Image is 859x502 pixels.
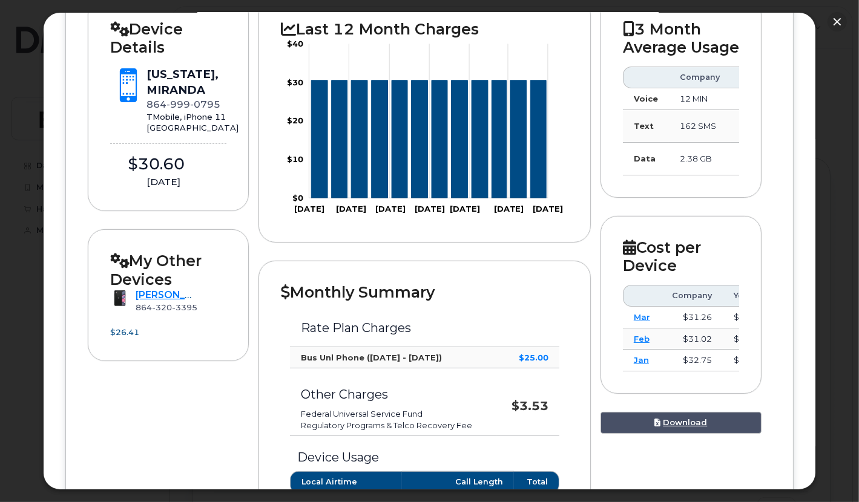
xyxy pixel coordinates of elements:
td: $31.02 [661,328,723,350]
h2: My Other Devices [110,252,226,288]
h3: Device Usage [290,451,559,464]
th: You [723,285,774,307]
a: Feb [634,334,650,344]
a: Jan [634,355,649,365]
li: Federal Universal Service Fund [301,408,485,420]
td: $30.60 [723,328,774,350]
li: Regulatory Programs & Telco Recovery Fee [301,420,485,431]
th: Total [514,471,559,493]
th: Local Airtime [290,471,402,493]
h2: Cost per Device [623,238,739,275]
strong: $3.53 [512,399,548,413]
a: Mar [634,312,650,322]
a: Download [601,412,762,434]
th: Call Length [402,471,514,493]
a: [PERSON_NAME] [136,289,217,301]
td: $30.60 [723,307,774,328]
th: Company [661,285,723,307]
h3: Other Charges [301,388,485,401]
iframe: Messenger Launcher [806,449,850,493]
strong: Bus Unl Phone ([DATE] - [DATE]) [301,353,442,362]
h3: Rate Plan Charges [301,321,548,334]
td: $31.26 [661,307,723,328]
td: $32.75 [661,350,723,371]
td: $30.60 [723,350,774,371]
h2: Monthly Summary [281,283,568,301]
strong: $25.00 [519,353,548,362]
